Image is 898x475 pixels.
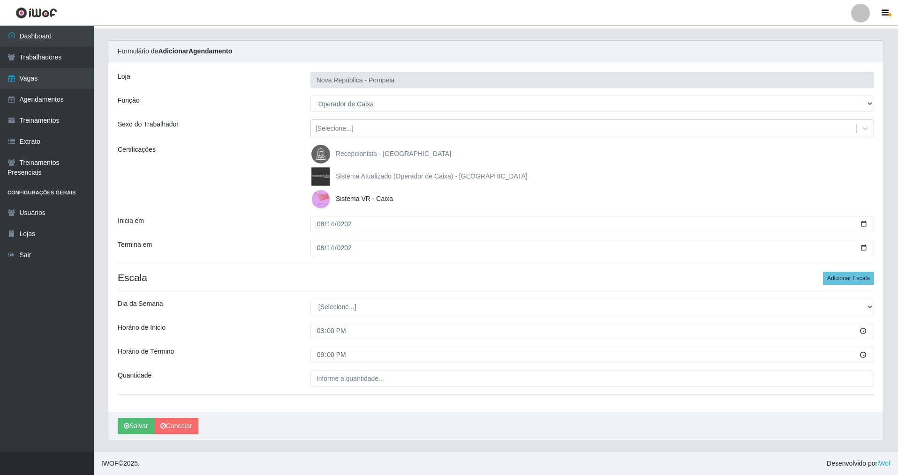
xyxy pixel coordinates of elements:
[310,323,874,339] input: 00:00
[118,323,166,333] label: Horário de Inicio
[336,172,528,180] span: Sistema Atualizado (Operador de Caixa) - [GEOGRAPHIC_DATA]
[310,216,874,232] input: 00/00/0000
[310,371,874,387] input: Informe a quantidade...
[336,195,393,202] span: Sistema VR - Caixa
[336,150,451,157] span: Recepcionista - [GEOGRAPHIC_DATA]
[108,41,883,62] div: Formulário de
[15,7,57,19] img: CoreUI Logo
[311,190,334,208] img: Sistema VR - Caixa
[118,96,140,105] label: Função
[316,124,354,134] div: [Selecione...]
[154,418,198,434] a: Cancelar
[310,240,874,256] input: 00/00/0000
[118,371,151,380] label: Quantidade
[118,272,874,283] h4: Escala
[118,347,174,356] label: Horário de Término
[118,72,130,82] label: Loja
[118,418,154,434] button: Salvar
[101,459,140,468] span: © 2025 .
[823,272,874,285] button: Adicionar Escala
[311,145,334,163] img: Recepcionista - Nova República
[158,47,232,55] strong: Adicionar Agendamento
[827,459,890,468] span: Desenvolvido por
[118,119,179,129] label: Sexo do Trabalhador
[118,216,144,226] label: Inicia em
[311,167,334,186] img: Sistema Atualizado (Operador de Caixa) - Nova Republica
[118,145,156,155] label: Certificações
[101,460,119,467] span: IWOF
[310,347,874,363] input: 00:00
[118,240,152,250] label: Termina em
[877,460,890,467] a: iWof
[118,299,163,309] label: Dia da Semana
